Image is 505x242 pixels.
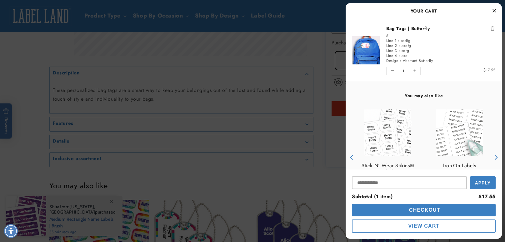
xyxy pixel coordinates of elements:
a: View Iron-On Labels [443,163,476,169]
span: Abstract Butterfly [402,58,433,63]
button: Is the printed text waterproof? [4,18,68,29]
span: Line 2 [386,43,397,48]
span: Line 4 [386,53,397,58]
span: 1 [398,67,409,75]
button: What size is the bag tag? [13,35,68,47]
span: : [398,43,400,48]
span: Checkout [407,207,440,213]
span: : [398,53,400,58]
h2: Your Cart [352,6,496,16]
button: Close Cart [489,6,499,16]
img: View Stick N' Wear Stikins® Labels [364,109,411,156]
div: 5 [386,33,496,38]
div: Accessibility Menu [4,224,18,238]
span: asdfg [401,43,411,48]
span: Subtotal (1 item) [352,193,392,200]
span: asdfg [401,38,410,43]
span: Apply [475,180,491,185]
a: Bag Tags | Butterfly [386,25,496,32]
button: cart [352,204,496,216]
li: product [352,19,496,82]
span: : [398,48,400,53]
button: Increase quantity of Bag Tags | Butterfly [409,67,420,75]
div: product [280,103,352,212]
button: Previous [347,153,357,162]
button: Next [491,153,500,162]
button: cart [352,219,496,233]
span: $17.55 [483,67,496,73]
button: Remove Bag Tags | Butterfly [489,25,496,32]
a: View Stick N' Wear Stikins® Labels [355,163,421,175]
div: $17.55 [478,192,496,201]
span: : [400,58,401,63]
img: Iron-On Labels - Label Land [436,109,483,156]
span: Line 1 [386,38,397,43]
div: product [424,103,496,212]
span: Line 3 [386,48,397,53]
span: sdfg [401,48,409,53]
h4: You may also like [352,93,496,98]
img: Bag Tags | Butterfly - Label Land [352,36,380,64]
iframe: Sign Up via Text for Offers [5,192,79,211]
span: asd [401,53,407,58]
span: Design [386,58,398,63]
button: Apply [470,176,496,189]
span: : [398,38,399,43]
button: Decrease quantity of Bag Tags | Butterfly [387,67,398,75]
div: product [352,103,424,212]
span: View Cart [408,223,439,229]
input: Input Discount [352,176,467,189]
